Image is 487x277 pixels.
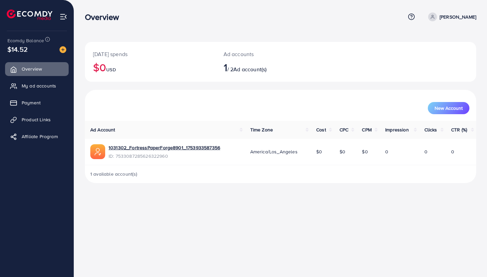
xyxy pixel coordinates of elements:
[60,46,66,53] img: image
[5,130,69,143] a: Affiliate Program
[428,102,469,114] button: New Account
[224,50,305,58] p: Ad accounts
[424,148,427,155] span: 0
[5,96,69,109] a: Payment
[224,61,305,74] h2: / 2
[5,79,69,93] a: My ad accounts
[85,12,124,22] h3: Overview
[316,148,322,155] span: $0
[385,148,388,155] span: 0
[340,126,348,133] span: CPC
[90,126,115,133] span: Ad Account
[90,144,105,159] img: ic-ads-acc.e4c84228.svg
[233,66,266,73] span: Ad account(s)
[93,61,207,74] h2: $0
[340,148,345,155] span: $0
[451,148,454,155] span: 0
[440,13,476,21] p: [PERSON_NAME]
[5,113,69,126] a: Product Links
[93,50,207,58] p: [DATE] spends
[424,126,437,133] span: Clicks
[22,116,51,123] span: Product Links
[109,153,220,159] span: ID: 7533087285626322960
[435,106,463,110] span: New Account
[250,126,273,133] span: Time Zone
[224,59,227,75] span: 1
[362,126,371,133] span: CPM
[362,148,368,155] span: $0
[22,82,56,89] span: My ad accounts
[90,171,138,177] span: 1 available account(s)
[7,44,28,54] span: $14.52
[22,99,41,106] span: Payment
[425,12,476,21] a: [PERSON_NAME]
[316,126,326,133] span: Cost
[451,126,467,133] span: CTR (%)
[5,62,69,76] a: Overview
[7,9,52,20] img: logo
[22,66,42,72] span: Overview
[109,144,220,151] a: 1031302_FortressPaperForge8901_1753933587356
[250,148,298,155] span: America/Los_Angeles
[22,133,58,140] span: Affiliate Program
[106,66,116,73] span: USD
[7,37,44,44] span: Ecomdy Balance
[385,126,409,133] span: Impression
[60,13,67,21] img: menu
